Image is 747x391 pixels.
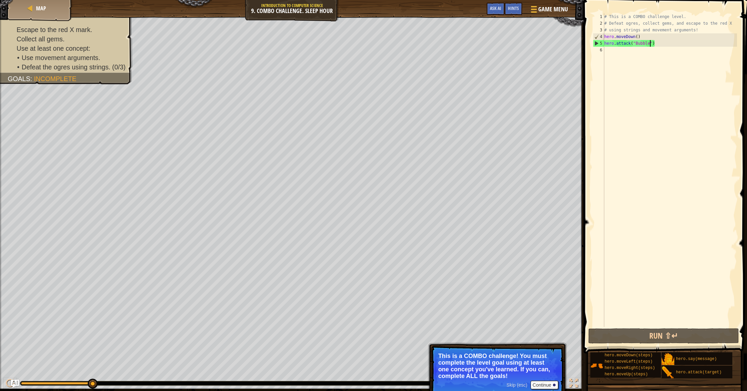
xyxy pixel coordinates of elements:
span: hero.moveUp(steps) [605,372,648,377]
img: portrait.png [590,359,603,372]
div: 6 [593,47,604,53]
i: • [17,63,19,71]
div: 1 [593,13,604,20]
button: Ask AI [487,3,505,15]
span: Skip (esc) [507,382,527,388]
div: 4 [593,33,604,40]
button: Continue [531,381,558,389]
i: • [17,54,19,61]
li: Collect all gems. [8,34,125,44]
span: Hints [508,5,519,11]
button: Toggle fullscreen [567,377,580,391]
div: 5 [593,40,604,47]
span: hero.moveLeft(steps) [605,359,653,364]
span: Use movement arguments. [22,54,100,61]
button: ⌘ + P: Play [3,377,17,391]
span: Map [36,5,46,12]
span: Ask AI [490,5,501,11]
button: Run ⇧↵ [588,328,739,344]
span: Game Menu [538,5,568,14]
span: hero.moveRight(steps) [605,366,655,370]
div: 3 [593,27,604,33]
a: Map [34,5,46,12]
span: hero.attack(target) [676,370,722,375]
img: portrait.png [662,353,674,366]
div: 2 [593,20,604,27]
span: Goals [8,75,30,82]
span: Use at least one concept: [17,45,90,52]
p: This is a COMBO challenge! You must complete the level goal using at least one concept you've lea... [438,353,557,379]
li: Use movement arguments. [17,53,125,62]
li: Defeat the ogres using strings. [17,62,125,72]
span: Defeat the ogres using strings. (0/3) [22,63,126,71]
span: hero.say(message) [676,357,717,361]
span: hero.moveDown(steps) [605,353,653,358]
img: portrait.png [662,366,674,379]
button: Ask AI [11,380,19,388]
li: Escape to the red X mark. [8,25,125,34]
span: Incomplete [34,75,76,82]
span: Collect all gems. [17,35,65,43]
span: : [30,75,34,82]
button: Game Menu [526,3,572,18]
span: Escape to the red X mark. [17,26,92,33]
li: Use at least one concept: [8,44,125,53]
